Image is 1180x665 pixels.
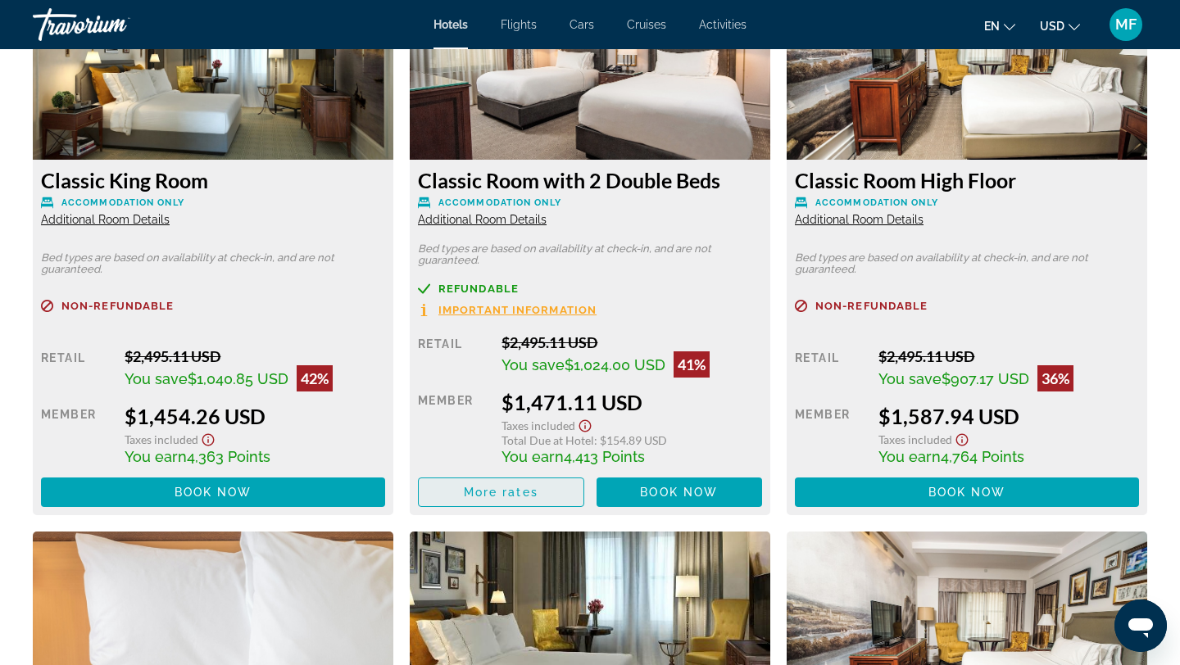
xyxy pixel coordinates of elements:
[41,347,112,391] div: Retail
[41,404,112,465] div: Member
[125,347,385,365] div: $2,495.11 USD
[125,404,385,428] div: $1,454.26 USD
[941,448,1024,465] span: 4,764 Points
[1040,14,1080,38] button: Change currency
[795,213,924,226] span: Additional Room Details
[418,333,489,378] div: Retail
[984,20,1000,33] span: en
[627,18,666,31] a: Cruises
[942,370,1029,387] span: $907.17 USD
[674,351,710,378] div: 41%
[795,404,866,465] div: Member
[501,390,762,414] div: $1,471.11 USD
[815,197,938,208] span: Accommodation Only
[928,486,1006,499] span: Book now
[597,477,763,507] button: Book now
[501,418,575,432] span: Taxes included
[501,356,565,373] span: You save
[878,404,1139,428] div: $1,587.94 USD
[125,448,187,465] span: You earn
[795,347,866,391] div: Retail
[795,252,1139,275] p: Bed types are based on availability at check-in, and are not guaranteed.
[464,486,538,499] span: More rates
[640,486,718,499] span: Book now
[501,433,762,447] div: : $154.89 USD
[61,197,184,208] span: Accommodation Only
[188,370,288,387] span: $1,040.85 USD
[795,168,1139,192] h3: Classic Room High Floor
[1105,7,1147,42] button: User Menu
[438,305,597,315] span: Important Information
[418,168,762,192] h3: Classic Room with 2 Double Beds
[795,477,1139,507] button: Book now
[61,301,174,311] span: Non-refundable
[175,486,252,499] span: Book now
[418,243,762,266] p: Bed types are based on availability at check-in, and are not guaranteed.
[570,18,594,31] a: Cars
[41,252,385,275] p: Bed types are based on availability at check-in, and are not guaranteed.
[187,448,270,465] span: 4,363 Points
[1040,20,1064,33] span: USD
[297,365,333,391] div: 42%
[501,333,762,351] div: $2,495.11 USD
[41,477,385,507] button: Book now
[501,18,537,31] a: Flights
[33,3,197,46] a: Travorium
[198,428,218,447] button: Show Taxes and Fees disclaimer
[815,301,928,311] span: Non-refundable
[564,448,645,465] span: 4,413 Points
[418,477,584,507] button: More rates
[125,432,198,446] span: Taxes included
[878,432,952,446] span: Taxes included
[1115,16,1137,33] span: MF
[878,347,1139,365] div: $2,495.11 USD
[878,370,942,387] span: You save
[41,168,385,192] h3: Classic King Room
[575,414,595,433] button: Show Taxes and Fees disclaimer
[125,370,188,387] span: You save
[438,197,561,208] span: Accommodation Only
[418,303,597,317] button: Important Information
[418,213,547,226] span: Additional Room Details
[501,448,564,465] span: You earn
[1114,599,1167,652] iframe: Button to launch messaging window
[952,428,972,447] button: Show Taxes and Fees disclaimer
[565,356,665,373] span: $1,024.00 USD
[41,213,170,226] span: Additional Room Details
[878,448,941,465] span: You earn
[699,18,747,31] a: Activities
[501,433,594,447] span: Total Due at Hotel
[418,390,489,465] div: Member
[433,18,468,31] a: Hotels
[984,14,1015,38] button: Change language
[438,283,519,294] span: Refundable
[418,283,762,295] a: Refundable
[1037,365,1073,391] div: 36%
